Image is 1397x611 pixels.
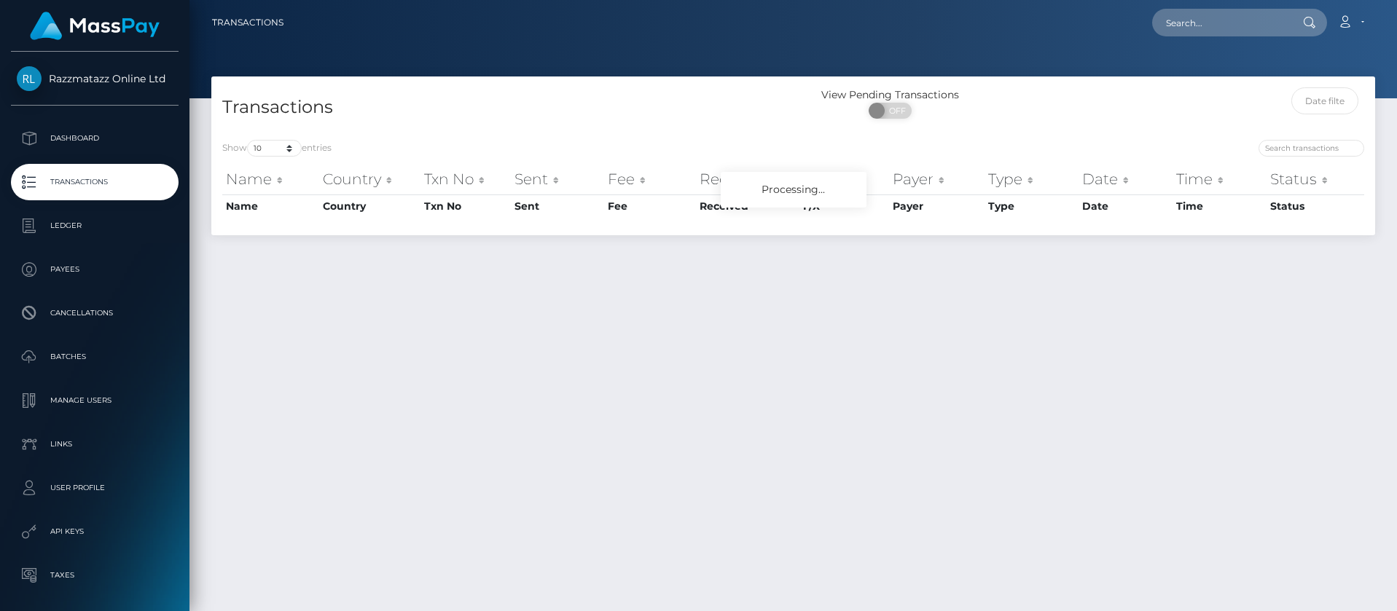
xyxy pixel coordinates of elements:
th: Txn No [420,165,511,194]
th: Status [1267,194,1364,218]
a: Ledger [11,208,179,244]
th: Time [1173,194,1267,218]
th: Status [1267,165,1364,194]
th: Country [319,165,420,194]
a: User Profile [11,470,179,506]
th: Type [985,165,1078,194]
th: Name [222,165,319,194]
th: Payer [889,194,985,218]
a: Taxes [11,557,179,594]
p: User Profile [17,477,173,499]
label: Show entries [222,140,332,157]
th: Date [1079,194,1173,218]
p: Transactions [17,171,173,193]
p: Ledger [17,215,173,237]
p: API Keys [17,521,173,543]
a: Payees [11,251,179,288]
div: Processing... [721,172,866,208]
span: Razzmatazz Online Ltd [11,72,179,85]
input: Search... [1152,9,1289,36]
p: Cancellations [17,302,173,324]
img: MassPay Logo [30,12,160,40]
a: Cancellations [11,295,179,331]
a: Dashboard [11,120,179,157]
a: API Keys [11,513,179,550]
th: Type [985,194,1078,218]
p: Taxes [17,564,173,586]
th: Time [1173,165,1267,194]
input: Date filter [1291,87,1358,114]
th: Name [222,194,319,218]
input: Search transactions [1259,140,1364,157]
p: Batches [17,346,173,368]
th: Txn No [420,194,511,218]
th: Payer [889,165,985,194]
th: Received [696,194,799,218]
select: Showentries [247,140,302,157]
p: Payees [17,259,173,280]
a: Transactions [11,164,179,200]
p: Links [17,433,173,455]
a: Transactions [212,7,283,38]
th: Fee [604,165,695,194]
th: Sent [511,165,604,194]
th: Received [696,165,799,194]
th: Fee [604,194,695,218]
p: Dashboard [17,127,173,149]
h4: Transactions [222,95,783,120]
p: Manage Users [17,390,173,411]
th: Sent [511,194,604,218]
th: Date [1079,165,1173,194]
div: View Pending Transactions [794,87,987,103]
a: Manage Users [11,382,179,419]
th: F/X [799,165,890,194]
span: OFF [877,103,913,119]
th: Country [319,194,420,218]
img: Razzmatazz Online Ltd [17,66,42,91]
a: Links [11,426,179,462]
a: Batches [11,339,179,375]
